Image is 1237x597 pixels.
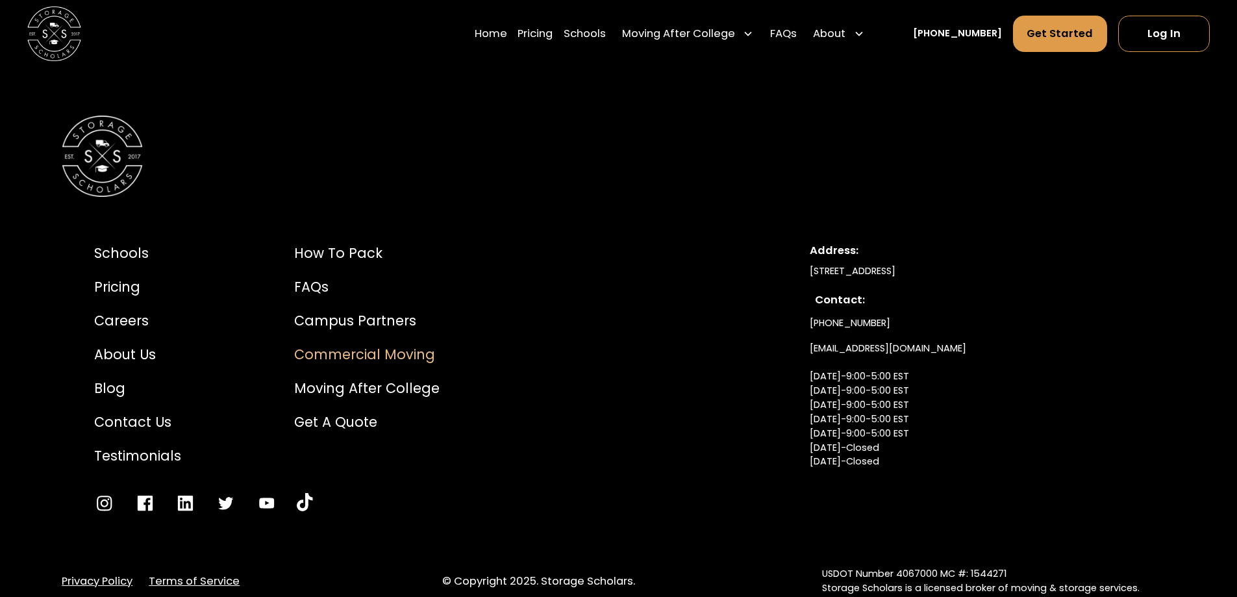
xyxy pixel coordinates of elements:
a: Careers [94,311,181,331]
a: [EMAIL_ADDRESS][DOMAIN_NAME][DATE]-9:00-5:00 EST[DATE]-9:00-5:00 EST[DATE]-9:00-5:00 EST[DATE]-9:... [810,336,966,503]
div: USDOT Number 4067000 MC #: 1544271 Storage Scholars is a licensed broker of moving & storage serv... [822,567,1175,596]
a: Testimonials [94,446,181,466]
div: About [813,26,845,42]
a: Schools [564,15,606,53]
a: Moving After College [294,378,440,398]
a: Go to YouTube [297,493,313,513]
a: Campus Partners [294,311,440,331]
a: FAQs [770,15,797,53]
a: Go to Twitter [216,493,236,513]
a: About Us [94,344,181,364]
a: Pricing [518,15,553,53]
div: Address: [810,243,1143,259]
div: About [808,15,870,53]
a: How to Pack [294,243,440,263]
img: Storage Scholars Logomark. [62,116,143,197]
a: Blog [94,378,181,398]
div: Moving After College [617,15,760,53]
a: Get a Quote [294,412,440,432]
a: Contact Us [94,412,181,432]
a: Home [475,15,507,53]
a: Go to LinkedIn [175,493,195,513]
a: [PHONE_NUMBER] [913,27,1002,41]
a: Go to YouTube [256,493,277,513]
a: Schools [94,243,181,263]
a: Privacy Policy [62,574,132,590]
div: Moving After College [622,26,735,42]
a: [PHONE_NUMBER] [810,311,890,336]
a: Go to Instagram [94,493,114,513]
a: Log In [1118,16,1210,52]
a: Go to Facebook [135,493,155,513]
a: Pricing [94,277,181,297]
a: Commercial Moving [294,344,440,364]
a: Terms of Service [149,574,240,590]
div: © Copyright 2025. Storage Scholars. [442,574,795,590]
img: Storage Scholars main logo [27,6,81,60]
div: Contact: [815,292,1137,309]
div: [STREET_ADDRESS] [810,264,1143,279]
a: FAQs [294,277,440,297]
a: Get Started [1013,16,1108,52]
